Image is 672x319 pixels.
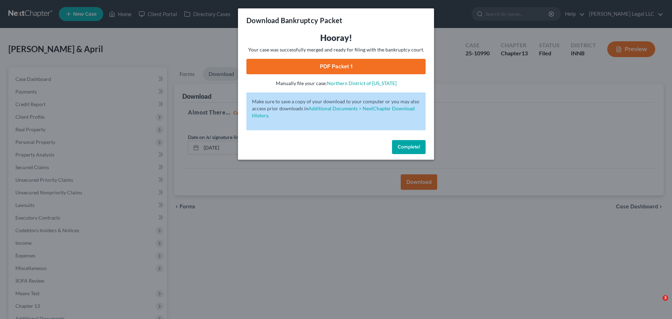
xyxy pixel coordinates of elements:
[392,140,426,154] button: Complete!
[246,46,426,53] p: Your case was successfully merged and ready for filing with the bankruptcy court.
[648,295,665,312] iframe: Intercom live chat
[252,105,415,118] a: Additional Documents > NextChapter Download History.
[246,32,426,43] h3: Hooray!
[252,98,420,119] p: Make sure to save a copy of your download to your computer or you may also access prior downloads in
[663,295,668,301] span: 3
[246,59,426,74] a: PDF Packet 1
[398,144,420,150] span: Complete!
[246,80,426,87] p: Manually file your case:
[327,80,397,86] a: Northern District of [US_STATE]
[246,15,342,25] h3: Download Bankruptcy Packet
